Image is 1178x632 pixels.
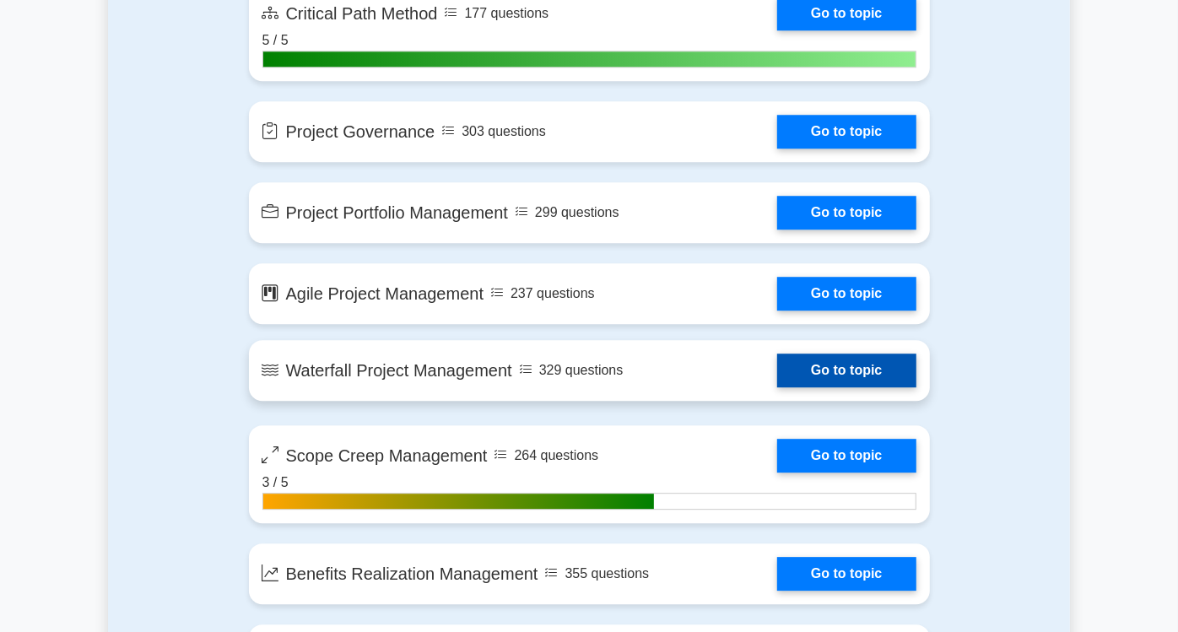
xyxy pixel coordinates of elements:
[777,439,916,473] a: Go to topic
[777,354,916,387] a: Go to topic
[777,115,916,149] a: Go to topic
[777,557,916,591] a: Go to topic
[777,196,916,230] a: Go to topic
[777,277,916,311] a: Go to topic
